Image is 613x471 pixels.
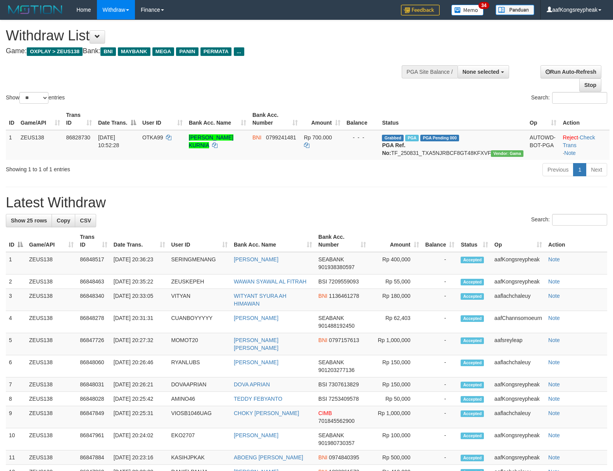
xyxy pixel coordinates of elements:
[318,315,344,321] span: SEABANK
[168,355,231,377] td: RYANLUBS
[6,92,65,104] label: Show entries
[318,367,354,373] span: Copy 901203277136 to clipboard
[6,333,26,355] td: 5
[491,333,545,355] td: aafsreyleap
[318,418,354,424] span: Copy 701845562900 to clipboard
[461,279,484,285] span: Accepted
[234,293,287,307] a: WITYANT SYURA AH HIMAWAN
[111,450,168,465] td: [DATE] 20:23:16
[548,432,560,438] a: Note
[80,217,91,224] span: CSV
[6,275,26,289] td: 2
[77,392,110,406] td: 86848028
[111,230,168,252] th: Date Trans.: activate to sort column ascending
[234,278,306,285] a: WAWAN SYAWAL AL FITRAH
[234,381,270,388] a: DOVA APRIAN
[458,230,491,252] th: Status: activate to sort column ascending
[77,230,110,252] th: Trans ID: activate to sort column ascending
[318,396,327,402] span: BSI
[463,69,499,75] span: None selected
[422,252,458,275] td: -
[26,230,77,252] th: Game/API: activate to sort column ascending
[461,455,484,461] span: Accepted
[234,256,278,262] a: [PERSON_NAME]
[548,278,560,285] a: Note
[329,396,359,402] span: Copy 7253409578 to clipboard
[491,252,545,275] td: aafKongsreypheak
[382,142,405,156] b: PGA Ref. No:
[77,377,110,392] td: 86848031
[422,355,458,377] td: -
[422,377,458,392] td: -
[26,289,77,311] td: ZEUS138
[329,454,359,461] span: Copy 0974840395 to clipboard
[111,355,168,377] td: [DATE] 20:26:46
[329,278,359,285] span: Copy 7209559093 to clipboard
[491,355,545,377] td: aaflachchaleuy
[6,162,250,173] div: Showing 1 to 1 of 1 entries
[548,410,560,416] a: Note
[77,355,110,377] td: 86848060
[168,311,231,333] td: CUANBOYYYYY
[461,360,484,366] span: Accepted
[422,406,458,428] td: -
[318,278,327,285] span: BSI
[234,454,303,461] a: ABOENG [PERSON_NAME]
[168,230,231,252] th: User ID: activate to sort column ascending
[552,214,607,226] input: Search:
[26,252,77,275] td: ZEUS138
[234,410,299,416] a: CHOKY [PERSON_NAME]
[461,382,484,388] span: Accepted
[6,311,26,333] td: 4
[234,337,278,351] a: [PERSON_NAME] [PERSON_NAME]
[329,337,359,343] span: Copy 0797157613 to clipboard
[111,311,168,333] td: [DATE] 20:31:31
[11,217,47,224] span: Show 25 rows
[234,359,278,365] a: [PERSON_NAME]
[451,5,484,16] img: Button%20Memo.svg
[304,134,332,141] span: Rp 700.000
[461,410,484,417] span: Accepted
[234,47,244,56] span: ...
[318,359,344,365] span: SEABANK
[26,377,77,392] td: ZEUS138
[369,311,422,333] td: Rp 62,403
[95,108,139,130] th: Date Trans.: activate to sort column descending
[27,47,83,56] span: OXPLAY > ZEUS138
[369,406,422,428] td: Rp 1,000,000
[491,275,545,289] td: aafKongsreypheak
[176,47,198,56] span: PANIN
[422,450,458,465] td: -
[548,337,560,343] a: Note
[379,108,527,130] th: Status
[168,392,231,406] td: AMINO46
[168,275,231,289] td: ZEUSKEPEH
[186,108,249,130] th: Bank Acc. Name: activate to sort column ascending
[461,257,484,263] span: Accepted
[318,440,354,446] span: Copy 901980730357 to clipboard
[552,92,607,104] input: Search:
[405,135,419,141] span: Marked by aafsreyleap
[379,130,527,160] td: TF_250831_TXA5NJRBCF8GT48KFXVF
[461,315,484,322] span: Accepted
[57,217,70,224] span: Copy
[168,289,231,311] td: VITYAN
[369,275,422,289] td: Rp 55,000
[111,406,168,428] td: [DATE] 20:25:31
[6,47,401,55] h4: Game: Bank:
[329,381,359,388] span: Copy 7307613829 to clipboard
[548,454,560,461] a: Note
[63,108,95,130] th: Trans ID: activate to sort column ascending
[6,28,401,43] h1: Withdraw List
[531,214,607,226] label: Search:
[26,450,77,465] td: ZEUS138
[369,377,422,392] td: Rp 150,000
[369,230,422,252] th: Amount: activate to sort column ascending
[527,130,559,160] td: AUTOWD-BOT-PGA
[168,333,231,355] td: MOMOT20
[77,252,110,275] td: 86848517
[301,108,344,130] th: Amount: activate to sort column ascending
[563,134,578,141] a: Reject
[139,108,186,130] th: User ID: activate to sort column ascending
[6,230,26,252] th: ID: activate to sort column descending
